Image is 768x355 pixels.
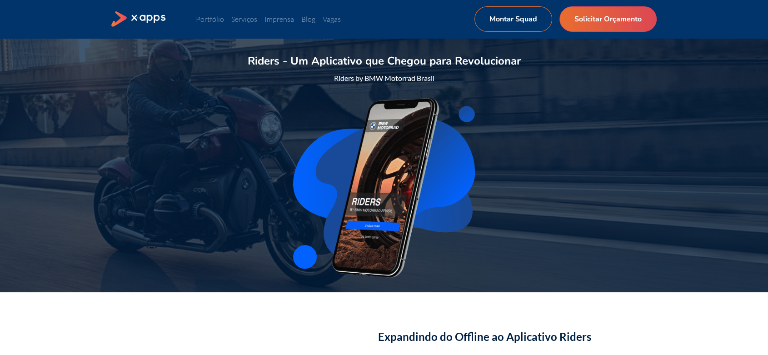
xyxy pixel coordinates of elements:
p: Riders by BMW Motorrad Brasil [334,73,434,84]
h2: Expandindo do Offline ao Aplicativo Riders [378,329,623,345]
a: Serviços [231,15,257,24]
img: celular com o aplicativo da BMW riders na tela [293,98,475,278]
h1: Riders - Um Aplicativo que Chegou para Revolucionar [248,53,521,69]
a: Montar Squad [474,6,552,32]
a: Solicitar Orçamento [559,6,657,32]
a: Imprensa [264,15,294,24]
a: Portfólio [196,15,224,24]
a: Blog [301,15,315,24]
a: Vagas [323,15,341,24]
